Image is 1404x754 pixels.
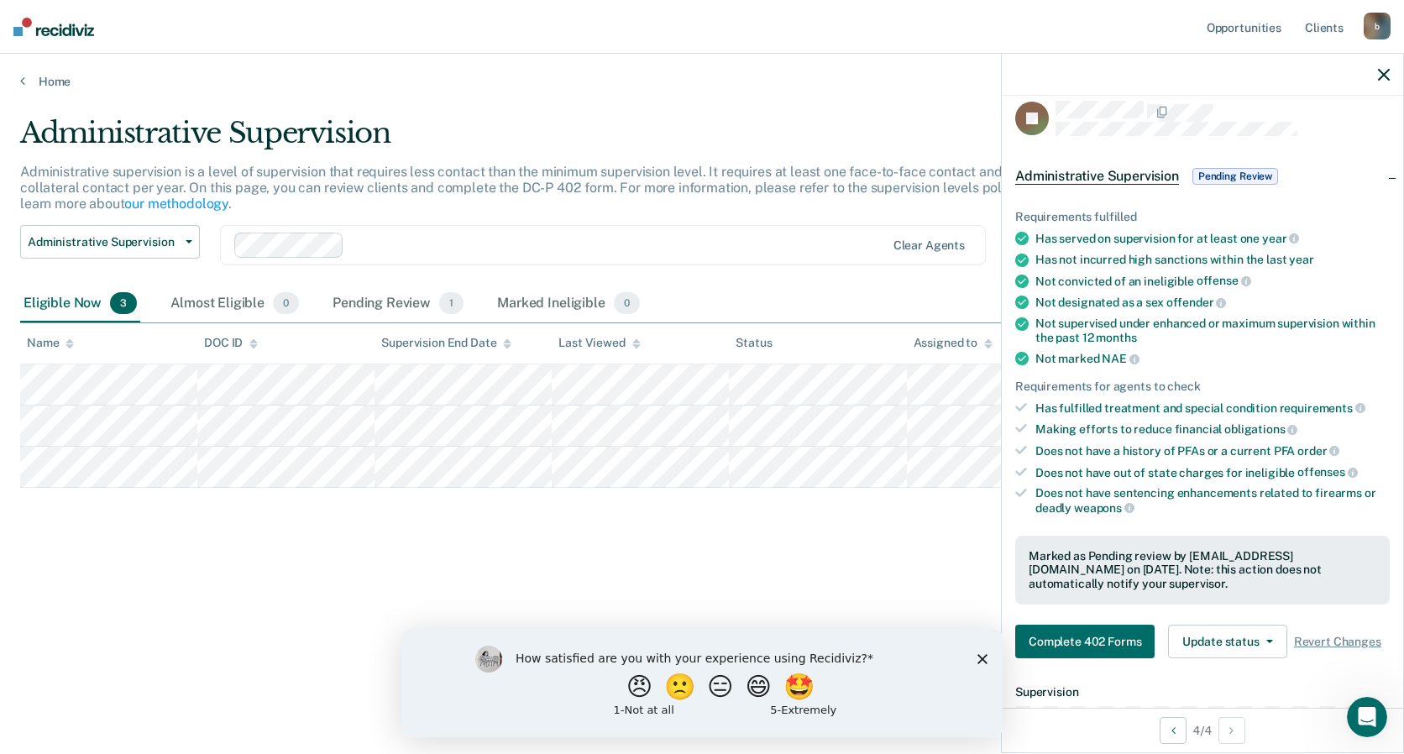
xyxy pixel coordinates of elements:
dt: Supervision [1015,685,1390,699]
span: 0 [614,292,640,314]
div: Name [27,336,74,350]
div: Has not incurred high sanctions within the last [1035,253,1390,267]
span: year [1289,253,1313,266]
span: Revert Changes [1294,635,1381,649]
span: 3 [110,292,137,314]
span: 1 [439,292,464,314]
div: Not supervised under enhanced or maximum supervision within the past 12 [1035,317,1390,345]
span: year [1262,232,1299,245]
span: Administrative Supervision [1015,168,1179,185]
div: Status [736,336,772,350]
button: Update status [1168,625,1286,658]
div: Does not have sentencing enhancements related to firearms or deadly [1035,486,1390,515]
div: Clear agents [893,238,965,253]
button: Next Opportunity [1218,717,1245,744]
div: Not marked [1035,351,1390,366]
span: offense [1197,274,1251,287]
div: Marked Ineligible [494,285,643,322]
span: 0 [273,292,299,314]
a: Home [20,74,1384,89]
div: Last Viewed [558,336,640,350]
div: Marked as Pending review by [EMAIL_ADDRESS][DOMAIN_NAME] on [DATE]. Note: this action does not au... [1029,549,1376,591]
div: Does not have out of state charges for ineligible [1035,465,1390,480]
div: Almost Eligible [167,285,302,322]
a: our methodology [124,196,228,212]
button: Complete 402 Forms [1015,625,1155,658]
span: offender [1166,296,1227,309]
div: Has served on supervision for at least one [1035,231,1390,246]
div: Requirements fulfilled [1015,210,1390,224]
div: Requirements for agents to check [1015,380,1390,394]
span: weapons [1074,501,1134,515]
span: NAE [1102,352,1139,365]
span: Pending Review [1192,168,1278,185]
div: Eligible Now [20,285,140,322]
div: Administrative SupervisionPending Review [1002,149,1403,203]
button: Previous Opportunity [1160,717,1187,744]
span: months [1096,331,1136,344]
div: Assigned to [914,336,993,350]
div: Does not have a history of PFAs or a current PFA order [1035,443,1390,458]
span: requirements [1280,401,1365,415]
iframe: Intercom live chat [1347,697,1387,737]
div: Administrative Supervision [20,116,1073,164]
span: obligations [1224,422,1297,436]
span: offenses [1297,465,1358,479]
div: 4 / 4 [1002,708,1403,752]
iframe: Survey by Kim from Recidiviz [401,629,1003,737]
span: Administrative Supervision [28,235,179,249]
div: Has fulfilled treatment and special condition [1035,401,1390,416]
div: Not convicted of an ineligible [1035,274,1390,289]
p: Administrative supervision is a level of supervision that requires less contact than the minimum ... [20,164,1060,212]
div: Not designated as a sex [1035,295,1390,310]
a: Navigate to form link [1015,625,1161,658]
div: b [1364,13,1391,39]
div: DOC ID [204,336,258,350]
div: Supervision End Date [381,336,511,350]
div: Making efforts to reduce financial [1035,422,1390,437]
div: Pending Review [329,285,467,322]
img: Recidiviz [13,18,94,36]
